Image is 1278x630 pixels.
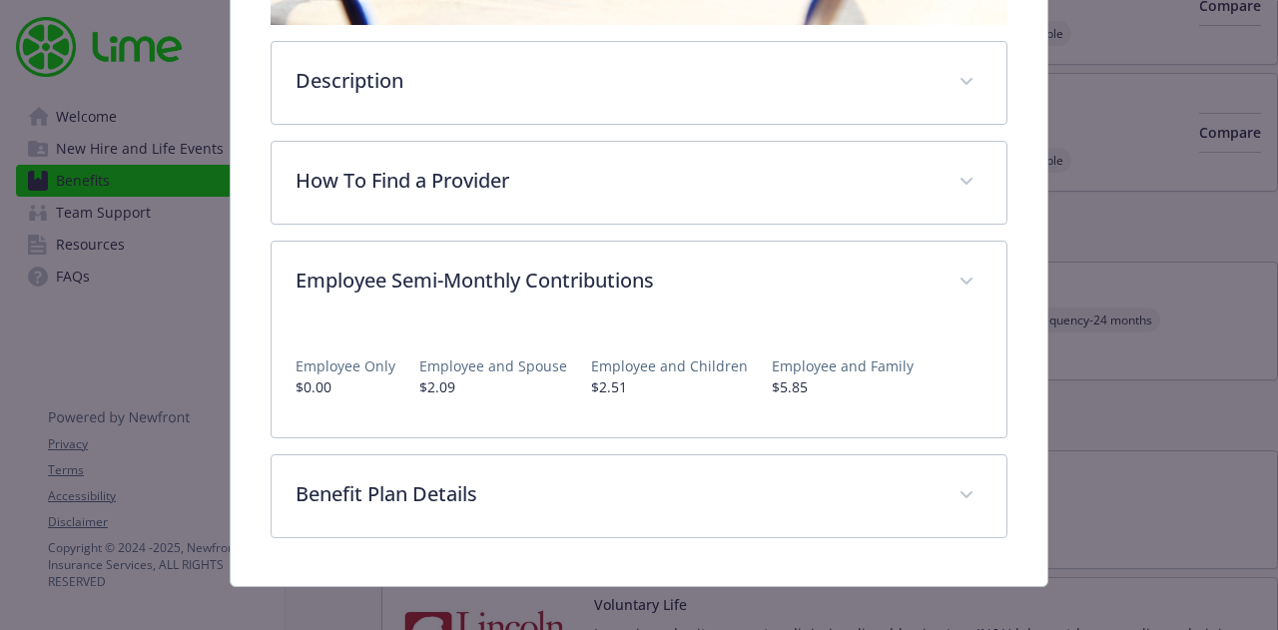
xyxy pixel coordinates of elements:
[272,323,1005,437] div: Employee Semi-Monthly Contributions
[296,66,934,96] p: Description
[419,355,567,376] p: Employee and Spouse
[591,355,748,376] p: Employee and Children
[272,142,1005,224] div: How To Find a Provider
[419,376,567,397] p: $2.09
[296,479,934,509] p: Benefit Plan Details
[772,376,914,397] p: $5.85
[296,376,395,397] p: $0.00
[296,355,395,376] p: Employee Only
[272,42,1005,124] div: Description
[591,376,748,397] p: $2.51
[296,266,934,296] p: Employee Semi-Monthly Contributions
[296,166,934,196] p: How To Find a Provider
[772,355,914,376] p: Employee and Family
[272,455,1005,537] div: Benefit Plan Details
[272,242,1005,323] div: Employee Semi-Monthly Contributions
